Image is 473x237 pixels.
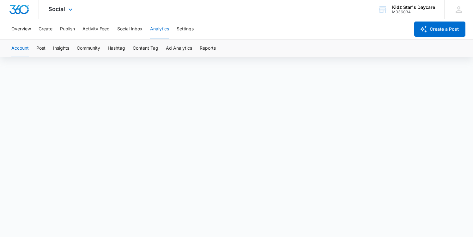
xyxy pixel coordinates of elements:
button: Social Inbox [117,19,143,39]
button: Create a Post [414,22,465,37]
button: Post [36,40,45,57]
button: Activity Feed [82,19,110,39]
button: Analytics [150,19,169,39]
button: Publish [60,19,75,39]
button: Ad Analytics [166,40,192,57]
button: Account [11,40,29,57]
button: Create [39,19,52,39]
div: account name [392,5,435,10]
button: Reports [200,40,216,57]
button: Content Tag [133,40,158,57]
button: Hashtag [108,40,125,57]
span: Social [48,6,65,12]
button: Overview [11,19,31,39]
button: Settings [177,19,194,39]
button: Community [77,40,100,57]
div: account id [392,10,435,14]
button: Insights [53,40,69,57]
